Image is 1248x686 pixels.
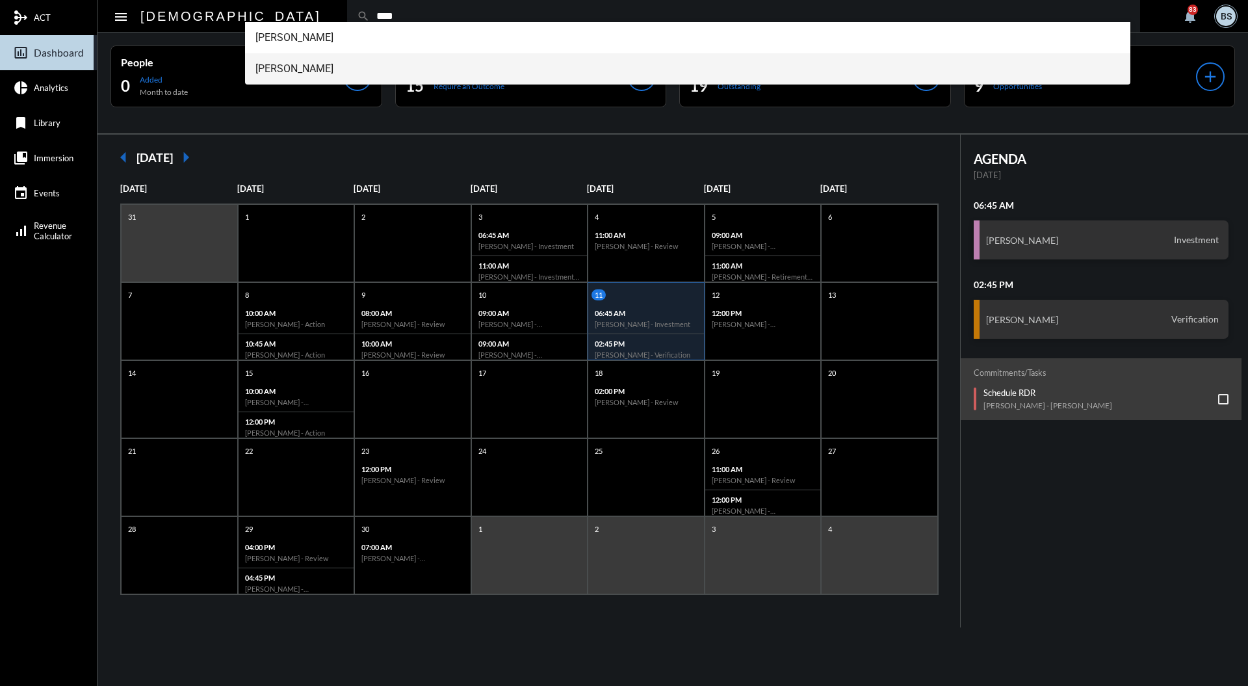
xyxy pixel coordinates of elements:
p: Outstanding [718,81,760,91]
h2: Commitments/Tasks [974,368,1229,378]
p: 10:45 AM [245,339,348,348]
h6: [PERSON_NAME] - Action [245,320,348,328]
p: Schedule RDR [983,388,1112,398]
p: 4 [591,211,602,222]
h2: 0 [121,75,130,96]
h2: AGENDA [974,151,1229,166]
p: 6 [825,211,835,222]
h6: [PERSON_NAME] - Investment [478,242,581,250]
p: 1 [475,523,486,534]
p: 16 [358,367,372,378]
p: 1 [242,211,252,222]
p: [DATE] [704,183,821,194]
p: 7 [125,289,135,300]
p: 23 [358,445,372,456]
p: 15 [242,367,256,378]
h2: 9 [974,75,983,96]
p: 12:00 PM [712,495,814,504]
p: 22 [242,445,256,456]
p: 10 [475,289,489,300]
p: 08:00 AM [361,309,464,317]
span: [PERSON_NAME] [255,22,1121,53]
div: 83 [1188,5,1198,15]
p: 11:00 AM [595,231,697,239]
p: 9 [358,289,369,300]
h6: [PERSON_NAME] - [PERSON_NAME] - Retirement Doctrine I [245,585,348,593]
div: BS [1216,7,1236,26]
p: 3 [475,211,486,222]
h6: [PERSON_NAME] - Action [245,429,348,437]
p: 07:00 AM [361,543,464,551]
p: 26 [708,445,723,456]
p: 11:00 AM [712,261,814,270]
p: 12:00 PM [361,465,464,473]
span: [PERSON_NAME] [255,53,1121,85]
mat-icon: search [357,10,370,23]
p: Added [140,75,188,85]
h6: [PERSON_NAME] - Review [595,398,697,406]
p: 2 [591,523,602,534]
p: 20 [825,367,839,378]
span: Investment [1171,234,1222,246]
p: 13 [825,289,839,300]
h2: 19 [690,75,708,96]
h3: [PERSON_NAME] [986,235,1058,246]
p: 4 [825,523,835,534]
h6: [PERSON_NAME] - [PERSON_NAME] - Retirement Income [478,350,581,359]
p: 10:00 AM [361,339,464,348]
h3: [PERSON_NAME] [986,314,1058,325]
h6: [PERSON_NAME] - [PERSON_NAME] - Life With [PERSON_NAME] [712,507,814,515]
span: ACT [34,12,51,23]
p: 18 [591,367,606,378]
p: [DATE] [587,183,704,194]
p: 04:00 PM [245,543,348,551]
h6: [PERSON_NAME] - Investment [595,320,697,328]
p: 3 [708,523,719,534]
p: 11:00 AM [712,465,814,473]
span: Events [34,188,60,198]
p: 04:45 PM [245,574,348,582]
mat-icon: pie_chart [13,80,29,96]
span: Dashboard [34,47,84,59]
p: 21 [125,445,139,456]
mat-icon: arrow_right [173,144,199,170]
p: Opportunities [993,81,1042,91]
h6: [PERSON_NAME] - Investment Review [478,272,581,281]
p: [DATE] [354,183,471,194]
mat-icon: Side nav toggle icon [113,9,129,25]
p: 31 [125,211,139,222]
p: 8 [242,289,252,300]
h6: [PERSON_NAME] - Action [245,350,348,359]
p: [DATE] [974,170,1229,180]
p: 17 [475,367,489,378]
p: 24 [475,445,489,456]
p: 27 [825,445,839,456]
p: 06:45 AM [595,309,697,317]
p: 12:00 PM [245,417,348,426]
p: 29 [242,523,256,534]
p: [DATE] [120,183,237,194]
mat-icon: event [13,185,29,201]
h6: [PERSON_NAME] - Retirement Doctrine Review [712,272,814,281]
p: [PERSON_NAME] - [PERSON_NAME] [983,401,1112,410]
span: Revenue Calculator [34,220,72,241]
p: 30 [358,523,372,534]
span: Verification [1168,313,1222,325]
p: 09:00 AM [478,309,581,317]
p: [DATE] [820,183,937,194]
mat-icon: arrow_left [110,144,136,170]
p: 12:00 PM [712,309,814,317]
p: [DATE] [237,183,354,194]
mat-icon: notifications [1182,8,1198,24]
h6: [PERSON_NAME] - [PERSON_NAME] - Investment Compliance Review [478,320,581,328]
h2: 06:45 AM [974,200,1229,211]
p: 28 [125,523,139,534]
mat-icon: add [1201,68,1219,86]
p: 10:00 AM [245,309,348,317]
h2: [DATE] [136,150,173,165]
h6: [PERSON_NAME] - Review [361,476,464,484]
h6: [PERSON_NAME] - Review [361,320,464,328]
h6: [PERSON_NAME] - Review [245,554,348,562]
p: 09:00 AM [478,339,581,348]
p: [DATE] [471,183,588,194]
